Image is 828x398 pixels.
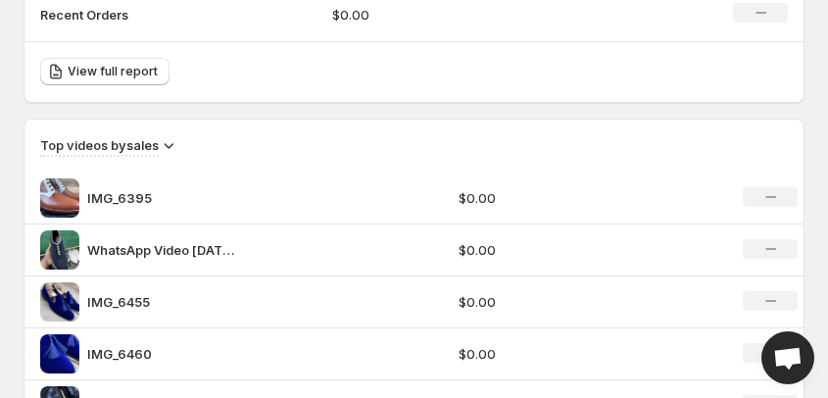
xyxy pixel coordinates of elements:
h3: Top videos by sales [40,135,159,155]
p: $0.00 [459,344,665,364]
p: WhatsApp Video [DATE] at 041251 [87,240,234,260]
p: IMG_6460 [87,344,234,364]
img: IMG_6460 [40,334,79,373]
a: View full report [40,58,170,85]
p: IMG_6395 [87,188,234,208]
p: $0.00 [332,5,593,25]
p: $0.00 [459,240,665,260]
img: IMG_6455 [40,282,79,322]
p: IMG_6455 [87,292,234,312]
p: $0.00 [459,292,665,312]
span: View full report [68,64,158,79]
p: Recent Orders [40,5,138,25]
img: IMG_6395 [40,178,79,218]
p: $0.00 [459,188,665,208]
img: WhatsApp Video 2025-05-15 at 041251 [40,230,79,270]
div: Open chat [761,331,814,384]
